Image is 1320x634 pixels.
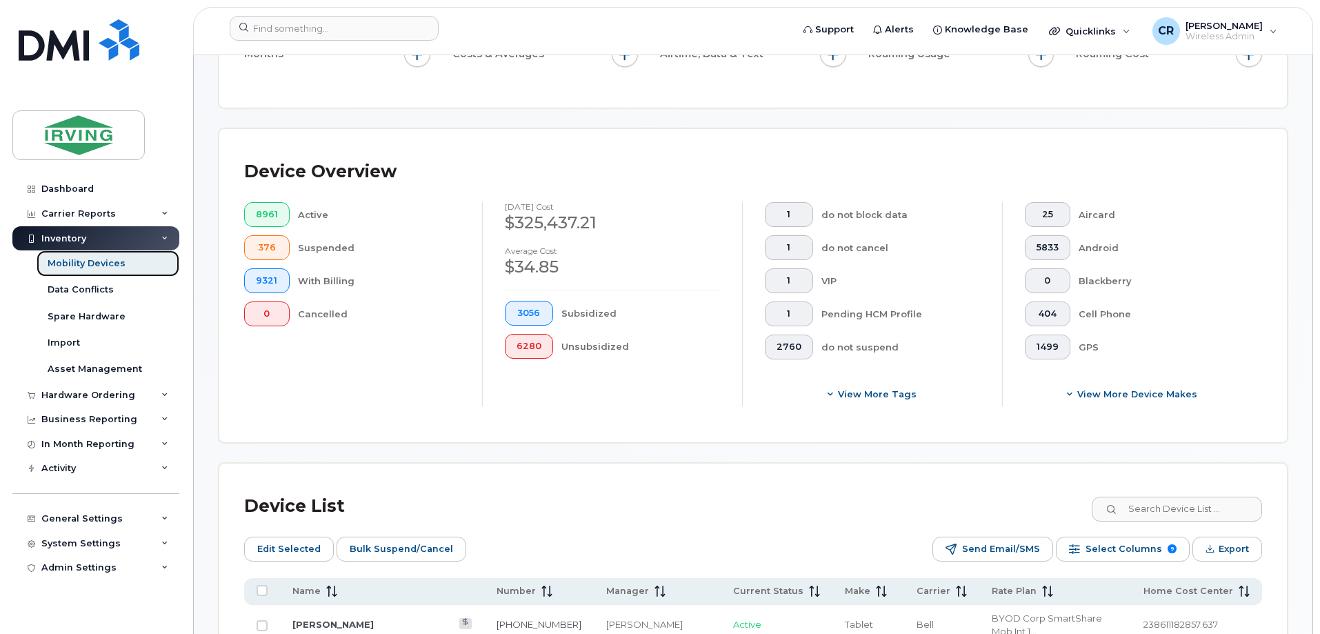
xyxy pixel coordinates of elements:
button: 404 [1025,301,1070,326]
button: 6280 [505,334,553,359]
span: Edit Selected [257,539,321,559]
span: CR [1158,23,1174,39]
span: Quicklinks [1066,26,1116,37]
button: 25 [1025,202,1070,227]
span: 238611182857.637 [1143,619,1218,630]
span: 1499 [1037,341,1059,353]
h4: Average cost [505,246,720,255]
span: 25 [1037,209,1059,220]
span: Bulk Suspend/Cancel [350,539,453,559]
span: Wireless Admin [1186,31,1263,42]
div: Device Overview [244,154,397,190]
button: Export [1192,537,1262,562]
span: 1 [777,242,801,253]
div: Android [1079,235,1241,260]
button: 5833 [1025,235,1070,260]
a: Knowledge Base [923,16,1038,43]
span: Carrier [917,585,950,597]
div: Device List [244,488,345,524]
span: 9 [1168,544,1177,553]
button: View more tags [765,382,980,406]
a: View Last Bill [459,618,472,628]
div: do not suspend [821,335,981,359]
input: Search Device List ... [1092,497,1262,522]
span: Select Columns [1086,539,1162,559]
div: do not cancel [821,235,981,260]
a: Alerts [863,16,923,43]
button: Bulk Suspend/Cancel [337,537,466,562]
span: 3056 [517,308,541,319]
div: VIP [821,268,981,293]
span: Active [733,619,761,630]
span: 8961 [256,209,278,220]
a: [PHONE_NUMBER] [497,619,581,630]
div: Pending HCM Profile [821,301,981,326]
span: Alerts [885,23,914,37]
button: View More Device Makes [1025,382,1240,406]
button: Send Email/SMS [932,537,1053,562]
div: do not block data [821,202,981,227]
div: Cancelled [298,301,461,326]
div: $34.85 [505,255,720,279]
span: Tablet [845,619,873,630]
div: Aircard [1079,202,1241,227]
span: Rate Plan [992,585,1037,597]
button: 1 [765,268,813,293]
span: Name [292,585,321,597]
button: 8961 [244,202,290,227]
button: 0 [244,301,290,326]
a: [PERSON_NAME] [292,619,374,630]
div: $325,437.21 [505,211,720,235]
span: Bell [917,619,934,630]
a: Support [794,16,863,43]
span: View More Device Makes [1077,388,1197,401]
div: Blackberry [1079,268,1241,293]
span: Home Cost Center [1143,585,1233,597]
span: [PERSON_NAME] [1186,20,1263,31]
div: Active [298,202,461,227]
div: [PERSON_NAME] [606,618,708,631]
button: 1 [765,301,813,326]
div: With Billing [298,268,461,293]
button: Select Columns 9 [1056,537,1190,562]
input: Find something... [230,16,439,41]
button: 1 [765,235,813,260]
button: 376 [244,235,290,260]
span: Number [497,585,536,597]
div: Crystal Rowe [1143,17,1287,45]
span: 1 [777,209,801,220]
div: GPS [1079,335,1241,359]
span: Make [845,585,870,597]
span: 0 [256,308,278,319]
span: 404 [1037,308,1059,319]
span: 2760 [777,341,801,353]
span: View more tags [838,388,917,401]
span: 376 [256,242,278,253]
span: Current Status [733,585,803,597]
button: 2760 [765,335,813,359]
button: 1499 [1025,335,1070,359]
button: 0 [1025,268,1070,293]
button: Edit Selected [244,537,334,562]
button: 9321 [244,268,290,293]
div: Subsidized [561,301,721,326]
span: 0 [1037,275,1059,286]
span: 9321 [256,275,278,286]
button: 1 [765,202,813,227]
span: Manager [606,585,649,597]
span: Send Email/SMS [962,539,1040,559]
span: 1 [777,308,801,319]
span: 1 [777,275,801,286]
span: 6280 [517,341,541,352]
div: Cell Phone [1079,301,1241,326]
div: Suspended [298,235,461,260]
span: Export [1219,539,1249,559]
span: Knowledge Base [945,23,1028,37]
h4: [DATE] cost [505,202,720,211]
span: 5833 [1037,242,1059,253]
div: Quicklinks [1039,17,1140,45]
span: Support [815,23,854,37]
button: 3056 [505,301,553,326]
div: Unsubsidized [561,334,721,359]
